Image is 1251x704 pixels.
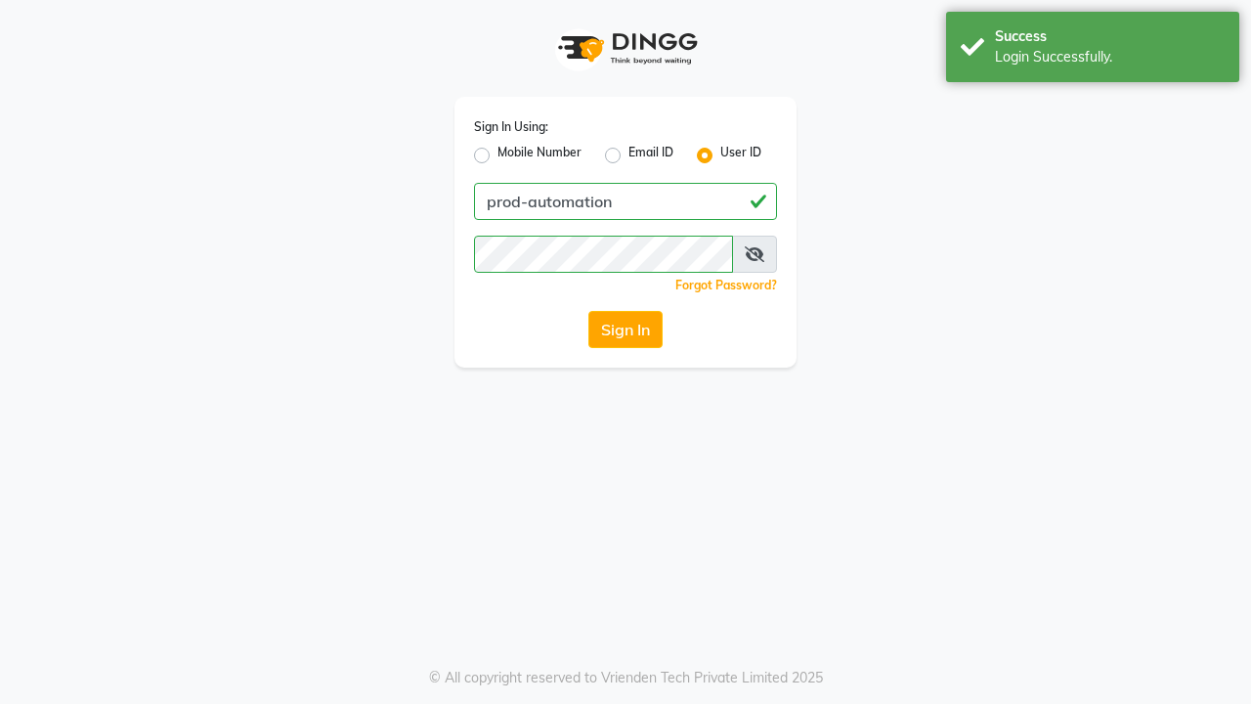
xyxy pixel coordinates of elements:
[628,144,673,167] label: Email ID
[547,20,704,77] img: logo1.svg
[588,311,663,348] button: Sign In
[474,236,733,273] input: Username
[995,47,1225,67] div: Login Successfully.
[720,144,761,167] label: User ID
[474,118,548,136] label: Sign In Using:
[675,278,777,292] a: Forgot Password?
[474,183,777,220] input: Username
[995,26,1225,47] div: Success
[497,144,582,167] label: Mobile Number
